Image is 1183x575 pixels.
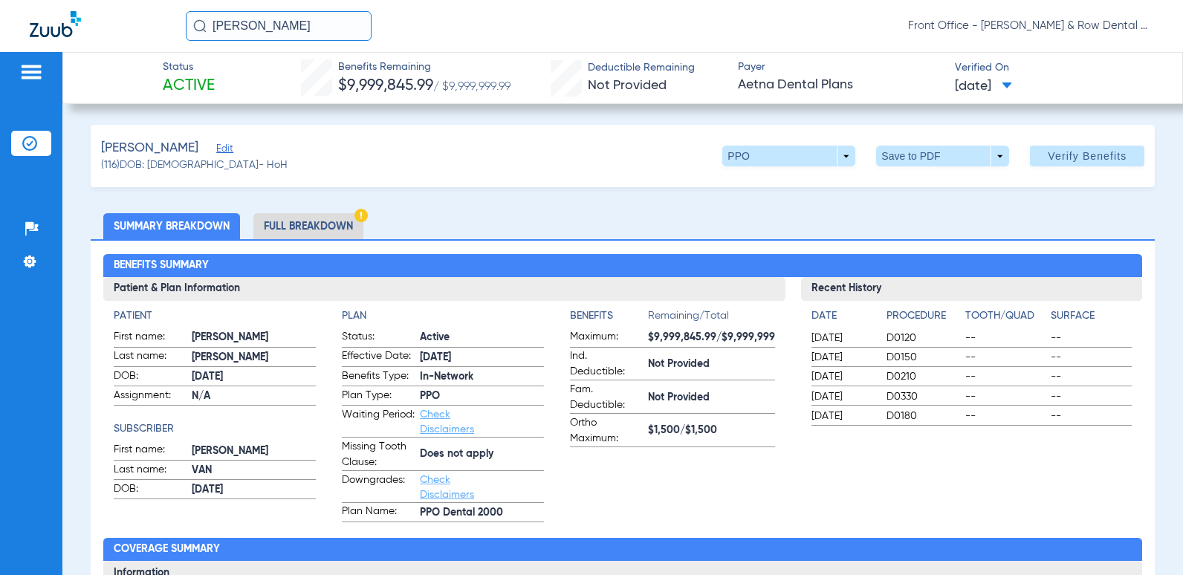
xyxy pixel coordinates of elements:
[908,19,1153,33] span: Front Office - [PERSON_NAME] & Row Dental Group
[811,409,874,423] span: [DATE]
[103,254,1142,278] h2: Benefits Summary
[876,146,1009,166] button: Save to PDF
[887,350,960,365] span: D0150
[420,369,544,385] span: In-Network
[588,79,667,92] span: Not Provided
[114,388,187,406] span: Assignment:
[570,415,643,446] span: Ortho Maximum:
[1109,504,1183,575] iframe: Chat Widget
[103,277,785,301] h3: Patient & Plan Information
[420,350,544,366] span: [DATE]
[738,59,942,75] span: Payer
[1051,350,1132,365] span: --
[1051,389,1132,404] span: --
[192,330,316,345] span: [PERSON_NAME]
[648,423,775,438] span: $1,500/$1,500
[114,368,187,386] span: DOB:
[1051,331,1132,345] span: --
[570,382,643,413] span: Fam. Deductible:
[1030,146,1144,166] button: Verify Benefits
[887,308,960,329] app-breakdown-title: Procedure
[163,76,215,97] span: Active
[811,331,874,345] span: [DATE]
[114,481,187,499] span: DOB:
[433,81,511,93] span: / $9,999,999.99
[722,146,855,166] button: PPO
[163,59,215,75] span: Status
[648,357,775,372] span: Not Provided
[965,369,1046,384] span: --
[216,143,230,157] span: Edit
[955,60,1159,76] span: Verified On
[114,442,187,460] span: First name:
[887,331,960,345] span: D0120
[420,330,544,345] span: Active
[114,462,187,480] span: Last name:
[1051,409,1132,423] span: --
[342,329,415,347] span: Status:
[192,463,316,478] span: VAN
[354,209,368,222] img: Hazard
[342,504,415,522] span: Plan Name:
[342,439,415,470] span: Missing Tooth Clause:
[811,350,874,365] span: [DATE]
[114,421,316,437] h4: Subscriber
[420,475,474,500] a: Check Disclaimers
[342,308,544,324] h4: Plan
[648,330,775,345] span: $9,999,845.99/$9,999,999
[420,409,474,435] a: Check Disclaimers
[338,78,433,94] span: $9,999,845.99
[965,308,1046,324] h4: Tooth/Quad
[420,389,544,404] span: PPO
[965,331,1046,345] span: --
[114,308,316,324] h4: Patient
[186,11,372,41] input: Search for patients
[588,60,695,76] span: Deductible Remaining
[342,472,415,502] span: Downgrades:
[342,388,415,406] span: Plan Type:
[570,329,643,347] span: Maximum:
[811,308,874,324] h4: Date
[420,505,544,521] span: PPO Dental 2000
[570,308,648,329] app-breakdown-title: Benefits
[253,213,363,239] li: Full Breakdown
[887,389,960,404] span: D0330
[103,213,240,239] li: Summary Breakdown
[738,76,942,94] span: Aetna Dental Plans
[114,348,187,366] span: Last name:
[192,350,316,366] span: [PERSON_NAME]
[887,409,960,423] span: D0180
[811,389,874,404] span: [DATE]
[1051,369,1132,384] span: --
[887,369,960,384] span: D0210
[192,369,316,385] span: [DATE]
[420,446,544,462] span: Does not apply
[965,389,1046,404] span: --
[1051,308,1132,324] h4: Surface
[811,369,874,384] span: [DATE]
[342,407,415,437] span: Waiting Period:
[965,409,1046,423] span: --
[801,277,1142,301] h3: Recent History
[338,59,511,75] span: Benefits Remaining
[648,308,775,329] span: Remaining/Total
[1048,150,1127,162] span: Verify Benefits
[887,308,960,324] h4: Procedure
[101,157,288,173] span: (116) DOB: [DEMOGRAPHIC_DATA] - HoH
[342,348,415,366] span: Effective Date:
[103,538,1142,562] h2: Coverage Summary
[192,389,316,404] span: N/A
[192,482,316,498] span: [DATE]
[30,11,81,37] img: Zuub Logo
[192,444,316,459] span: [PERSON_NAME]
[570,308,648,324] h4: Benefits
[193,19,207,33] img: Search Icon
[114,329,187,347] span: First name:
[570,348,643,380] span: Ind. Deductible:
[19,63,43,81] img: hamburger-icon
[965,350,1046,365] span: --
[648,390,775,406] span: Not Provided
